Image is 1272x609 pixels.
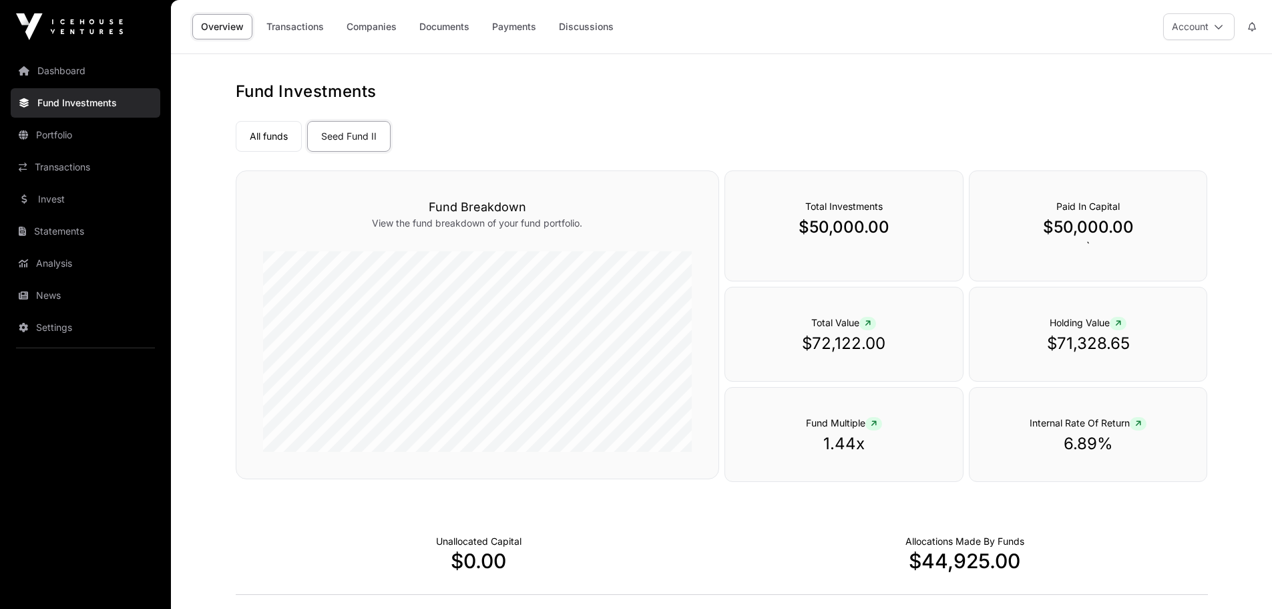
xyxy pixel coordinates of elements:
a: Fund Investments [11,88,160,118]
a: Discussions [550,14,622,39]
a: Transactions [258,14,333,39]
span: Holding Value [1050,317,1126,328]
h3: Fund Breakdown [263,198,692,217]
div: ` [969,170,1208,281]
p: Cash not yet allocated [436,535,521,548]
span: Total Investments [805,201,883,212]
a: Analysis [11,249,160,278]
a: Seed Fund II [307,121,391,152]
p: 1.44x [752,433,936,455]
span: Fund Multiple [806,417,882,429]
a: Transactions [11,152,160,182]
a: Documents [411,14,478,39]
p: 6.89% [996,433,1181,455]
iframe: Chat Widget [1205,545,1272,609]
a: Payments [483,14,545,39]
a: Companies [338,14,405,39]
a: Portfolio [11,120,160,150]
p: $71,328.65 [996,333,1181,354]
a: Settings [11,313,160,342]
img: Icehouse Ventures Logo [16,13,123,40]
a: Overview [192,14,252,39]
p: $44,925.00 [722,549,1208,573]
a: All funds [236,121,302,152]
span: Internal Rate Of Return [1030,417,1146,429]
a: News [11,281,160,310]
p: View the fund breakdown of your fund portfolio. [263,217,692,230]
a: Dashboard [11,56,160,86]
a: Statements [11,217,160,246]
span: Paid In Capital [1056,201,1120,212]
h1: Fund Investments [236,81,1208,102]
span: Total Value [811,317,876,328]
p: $50,000.00 [996,217,1181,238]
p: Capital Deployed Into Companies [905,535,1024,548]
p: $0.00 [236,549,722,573]
p: $72,122.00 [752,333,936,354]
button: Account [1163,13,1235,40]
a: Invest [11,185,160,214]
p: $50,000.00 [752,217,936,238]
